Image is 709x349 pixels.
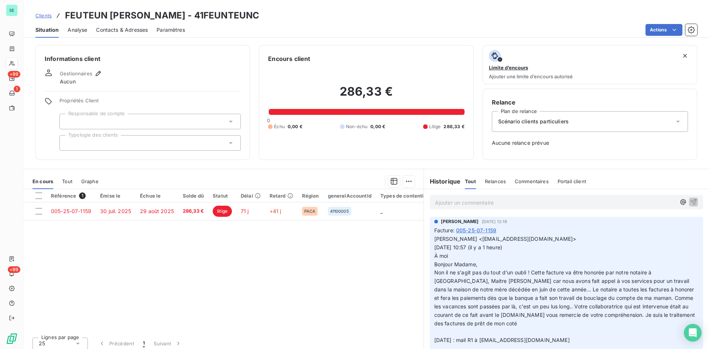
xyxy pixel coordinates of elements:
[35,12,52,19] a: Clients
[81,178,99,184] span: Graphe
[96,26,148,34] span: Contacts & Adresses
[482,219,507,224] span: [DATE] 12:19
[39,340,45,347] span: 25
[456,226,496,234] span: 005-25-07-1159
[684,324,702,342] div: Open Intercom Messenger
[140,208,174,214] span: 29 août 2025
[45,54,241,63] h6: Informations client
[59,97,241,108] span: Propriétés Client
[302,193,319,199] div: Région
[380,193,433,199] div: Types de contentieux
[60,78,76,85] span: Aucun
[66,140,72,146] input: Ajouter une valeur
[213,193,232,199] div: Statut
[143,340,145,347] span: 1
[8,266,20,273] span: +99
[213,206,232,217] span: litige
[60,71,92,76] span: Gestionnaires
[270,208,281,214] span: +41 j
[268,84,464,106] h2: 286,33 €
[515,178,549,184] span: Commentaires
[79,192,86,199] span: 1
[6,4,18,16] div: SE
[485,178,506,184] span: Relances
[241,208,249,214] span: 71 j
[157,26,185,34] span: Paramètres
[304,209,316,213] span: PACA
[434,269,696,343] span: Non il ne s'agit pas du tout d'un oubli ! Cette facture va être honorée par notre notaire à [GEOG...
[14,86,20,92] span: 1
[346,123,367,130] span: Non-échu
[492,139,688,147] span: Aucune relance prévue
[380,208,383,214] span: _
[270,193,293,199] div: Retard
[498,118,569,125] span: Scénario clients particuliers
[328,193,371,199] div: generalAccountId
[66,118,72,125] input: Ajouter une valeur
[429,123,441,130] span: Litige
[183,193,204,199] div: Solde dû
[489,73,573,79] span: Ajouter une limite d’encours autorisé
[35,26,59,34] span: Situation
[558,178,586,184] span: Portail client
[434,236,576,242] span: [PERSON_NAME] <[EMAIL_ADDRESS][DOMAIN_NAME]>
[274,123,285,130] span: Échu
[140,193,174,199] div: Échue le
[6,333,18,345] img: Logo LeanPay
[100,193,131,199] div: Émise le
[489,65,528,71] span: Limite d’encours
[288,123,302,130] span: 0,00 €
[330,209,349,213] span: 41100005
[434,253,448,259] span: À moi
[62,178,72,184] span: Tout
[51,192,91,199] div: Référence
[441,218,479,225] span: [PERSON_NAME]
[483,45,697,84] button: Limite d’encoursAjouter une limite d’encours autorisé
[65,9,259,22] h3: FEUTEUN [PERSON_NAME] - 41FEUNTEUNC
[51,208,91,214] span: 005-25-07-1159
[100,208,131,214] span: 30 juil. 2025
[434,226,455,234] span: Facture :
[267,117,270,123] span: 0
[443,123,464,130] span: 286,33 €
[183,208,204,215] span: 286,33 €
[68,26,87,34] span: Analyse
[32,178,53,184] span: En cours
[424,177,461,186] h6: Historique
[645,24,682,36] button: Actions
[35,13,52,18] span: Clients
[434,261,477,267] span: Bonjour Madame,
[8,71,20,78] span: +99
[268,54,310,63] h6: Encours client
[370,123,385,130] span: 0,00 €
[241,193,261,199] div: Délai
[465,178,476,184] span: Tout
[492,98,688,107] h6: Relance
[434,244,502,250] span: [DATE] 10:57 (il y a 1 heure)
